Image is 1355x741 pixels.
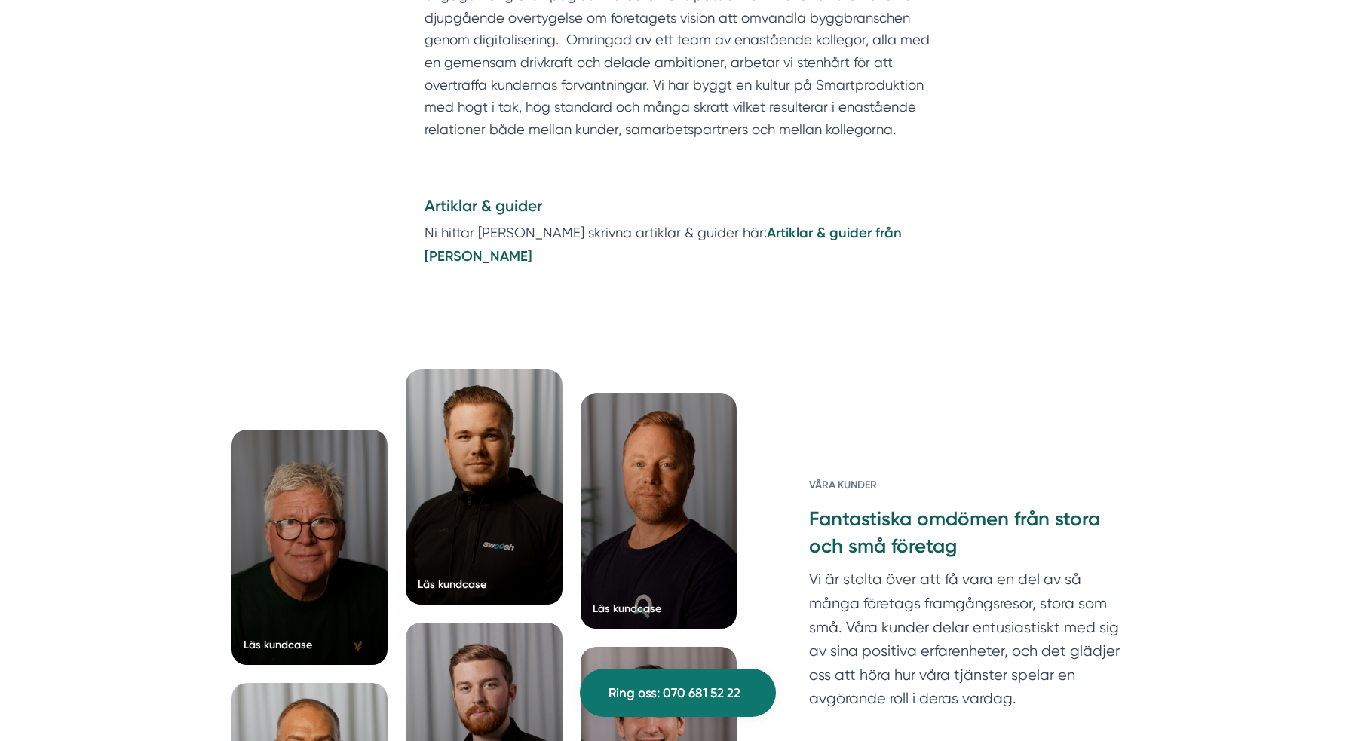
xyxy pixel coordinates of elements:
[425,194,931,222] h4: Artiklar & guider
[581,393,737,629] a: Läs kundcase
[609,683,740,703] span: Ring oss: 070 681 52 22
[580,669,776,717] a: Ring oss: 070 681 52 22
[425,222,931,268] p: Ni hittar [PERSON_NAME] skrivna artiklar & guider här:
[231,430,388,665] a: Läs kundcase
[406,369,563,605] a: Läs kundcase
[809,568,1124,718] p: Vi är stolta över att få vara en del av så många företags framgångsresor, stora som små. Våra kun...
[809,506,1124,568] h3: Fantastiska omdömen från stora och små företag
[418,577,486,592] div: Läs kundcase
[425,225,902,265] strong: Artiklar & guider från [PERSON_NAME]
[809,477,1124,506] h6: Våra kunder
[425,225,902,264] a: Artiklar & guider från [PERSON_NAME]
[244,637,312,652] div: Läs kundcase
[593,601,661,616] div: Läs kundcase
